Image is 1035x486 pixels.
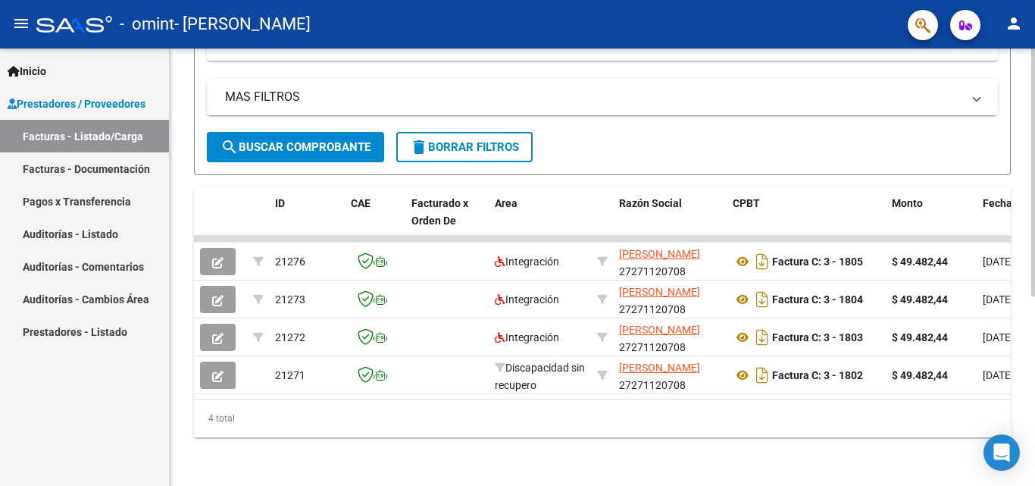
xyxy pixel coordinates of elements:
span: Prestadores / Proveedores [8,96,145,112]
span: [PERSON_NAME] [619,248,700,260]
i: Descargar documento [752,325,772,350]
span: [PERSON_NAME] [619,286,700,298]
span: 21276 [275,256,305,268]
span: Facturado x Orden De [411,197,468,227]
strong: Factura C: 3 - 1805 [772,256,863,268]
span: CAE [351,197,371,209]
span: - [PERSON_NAME] [174,8,311,41]
span: [DATE] [983,369,1014,381]
datatable-header-cell: Facturado x Orden De [405,187,489,254]
span: [PERSON_NAME] [619,362,700,374]
span: ID [275,197,285,209]
mat-icon: person [1005,14,1023,33]
button: Borrar Filtros [396,132,533,162]
div: 27271120708 [619,359,721,391]
datatable-header-cell: ID [269,187,345,254]
datatable-header-cell: CAE [345,187,405,254]
button: Buscar Comprobante [207,132,384,162]
mat-panel-title: MAS FILTROS [225,89,962,105]
datatable-header-cell: Razón Social [613,187,727,254]
i: Descargar documento [752,363,772,387]
span: [DATE] [983,293,1014,306]
datatable-header-cell: CPBT [727,187,886,254]
i: Descargar documento [752,249,772,274]
strong: Factura C: 3 - 1804 [772,293,863,306]
mat-icon: menu [12,14,30,33]
div: 27271120708 [619,284,721,315]
strong: Factura C: 3 - 1802 [772,369,863,381]
span: 21272 [275,331,305,343]
div: 27271120708 [619,321,721,353]
span: Area [495,197,517,209]
span: CPBT [733,197,760,209]
div: 4 total [194,400,1011,437]
span: [DATE] [983,256,1014,268]
span: Integración [495,256,559,268]
mat-icon: delete [410,138,428,156]
span: Monto [892,197,923,209]
mat-icon: search [220,138,239,156]
i: Descargar documento [752,287,772,312]
span: Inicio [8,63,46,80]
div: Open Intercom Messenger [983,434,1020,471]
span: Integración [495,331,559,343]
datatable-header-cell: Area [489,187,591,254]
strong: $ 49.482,44 [892,256,948,268]
strong: $ 49.482,44 [892,331,948,343]
span: Borrar Filtros [410,140,519,154]
strong: $ 49.482,44 [892,293,948,306]
span: Integración [495,293,559,306]
span: Discapacidad sin recupero [495,362,585,391]
div: 27271120708 [619,246,721,277]
span: Razón Social [619,197,682,209]
strong: Factura C: 3 - 1803 [772,331,863,343]
span: 21273 [275,293,305,306]
span: - omint [120,8,174,41]
datatable-header-cell: Monto [886,187,977,254]
mat-expansion-panel-header: MAS FILTROS [207,79,998,115]
span: 21271 [275,369,305,381]
span: [PERSON_NAME] [619,324,700,336]
span: [DATE] [983,331,1014,343]
strong: $ 49.482,44 [892,369,948,381]
span: Buscar Comprobante [220,140,371,154]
